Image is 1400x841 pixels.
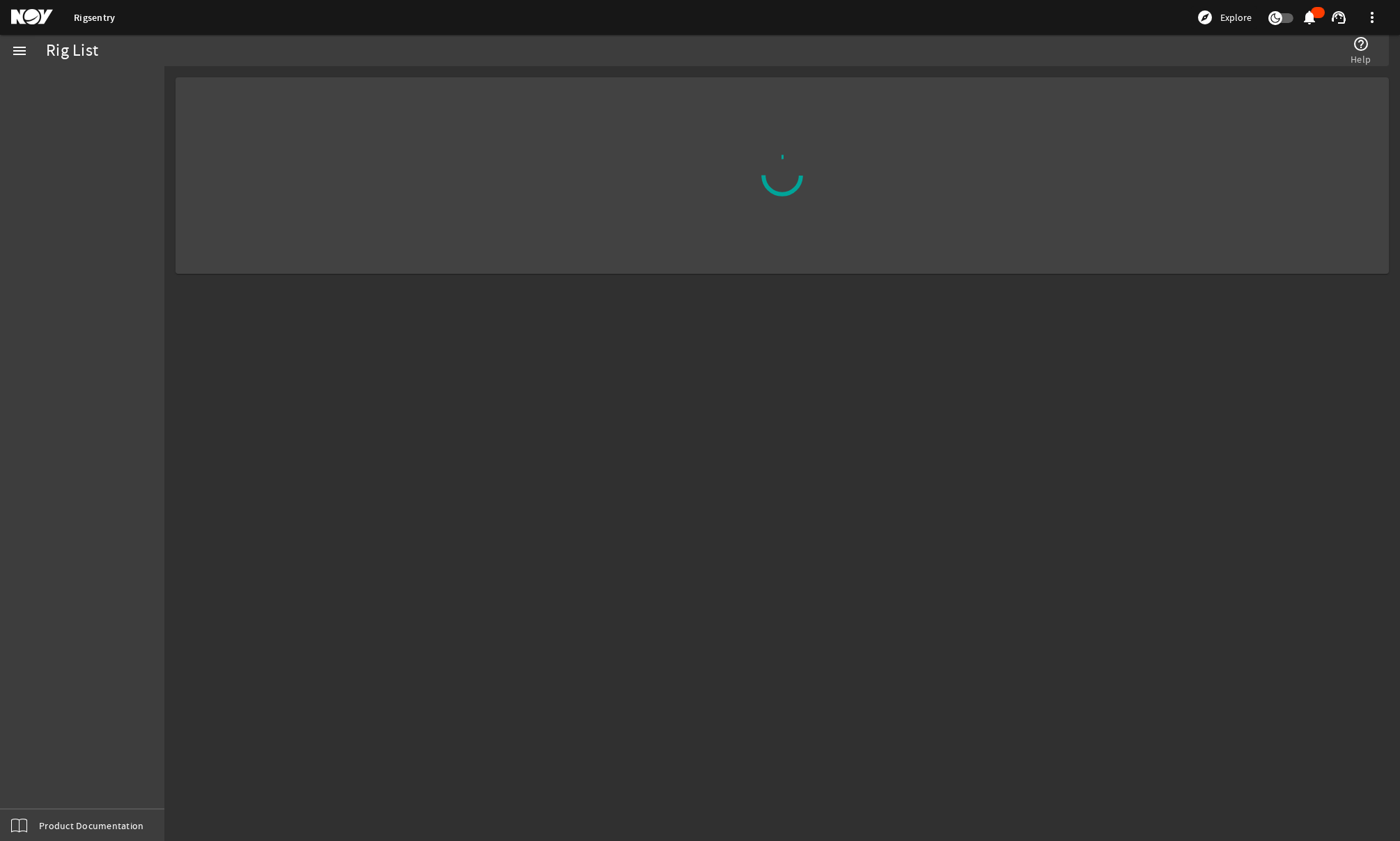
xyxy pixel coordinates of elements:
[46,44,98,58] div: Rig List
[1191,6,1257,29] button: Explore
[1353,36,1369,52] mat-icon: help_outline
[74,11,115,24] a: Rigsentry
[1355,1,1389,34] button: more_vert
[1220,10,1252,24] span: Explore
[39,819,143,833] span: Product Documentation
[1330,9,1347,26] mat-icon: support_agent
[1301,9,1318,26] mat-icon: notifications
[1351,52,1371,66] span: Help
[1197,9,1213,26] mat-icon: explore
[11,43,28,59] mat-icon: menu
